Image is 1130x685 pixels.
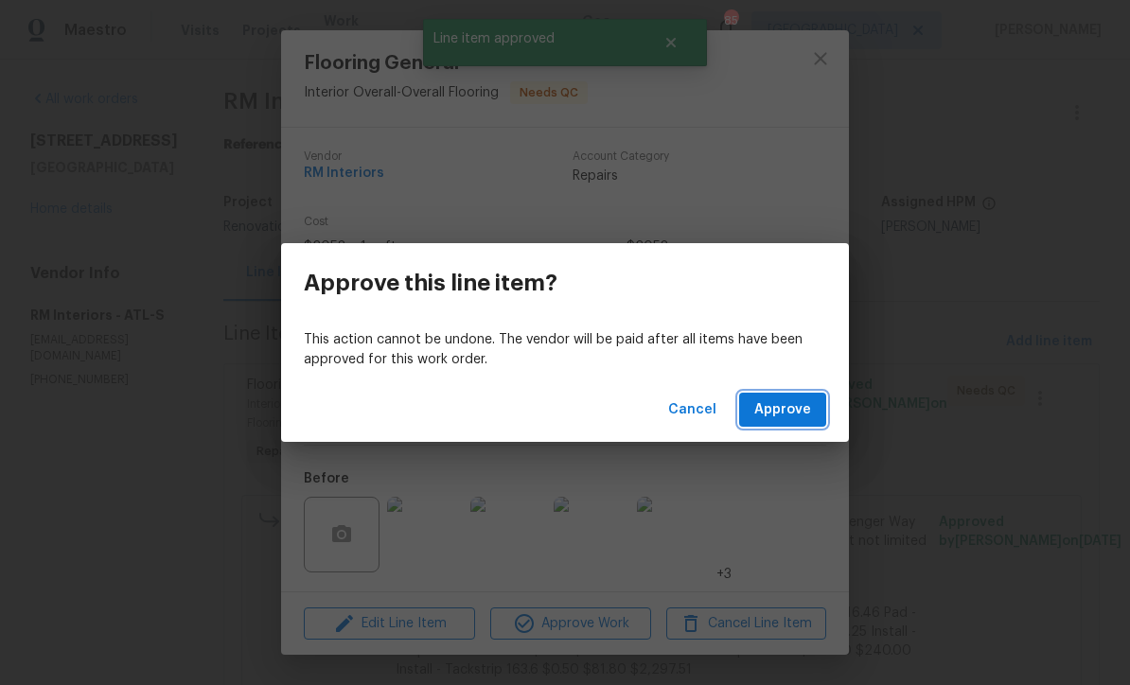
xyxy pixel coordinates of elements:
button: Cancel [661,393,724,428]
h3: Approve this line item? [304,270,557,296]
p: This action cannot be undone. The vendor will be paid after all items have been approved for this... [304,330,826,370]
button: Approve [739,393,826,428]
span: Cancel [668,398,716,422]
span: Approve [754,398,811,422]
